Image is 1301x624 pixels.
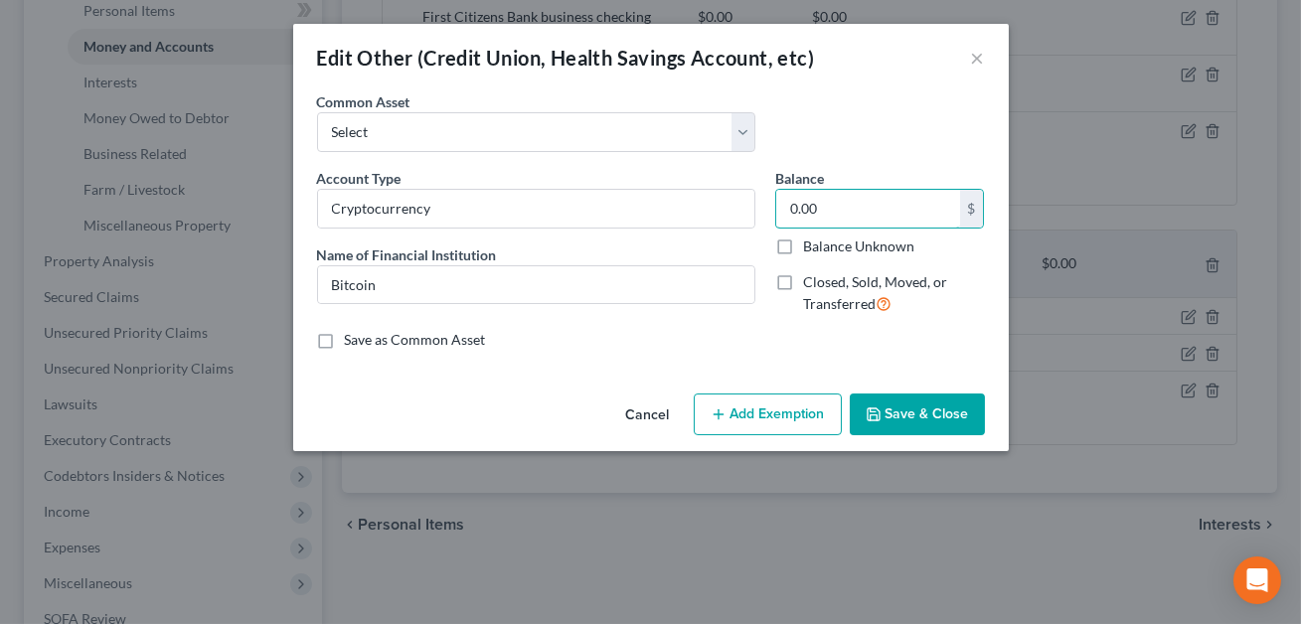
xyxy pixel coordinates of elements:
input: Credit Union, HSA, etc [318,190,754,228]
button: × [971,46,985,70]
span: Closed, Sold, Moved, or Transferred [803,273,947,312]
button: Add Exemption [694,393,842,435]
input: Enter name... [318,266,754,304]
input: 0.00 [776,190,960,228]
div: $ [960,190,984,228]
label: Common Asset [317,91,410,112]
div: Edit Other (Credit Union, Health Savings Account, etc) [317,44,815,72]
button: Cancel [610,395,686,435]
label: Balance [775,168,824,189]
div: Open Intercom Messenger [1233,556,1281,604]
label: Account Type [317,168,402,189]
span: Name of Financial Institution [317,246,497,263]
button: Save & Close [850,393,985,435]
label: Save as Common Asset [345,330,486,350]
label: Balance Unknown [803,236,914,256]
